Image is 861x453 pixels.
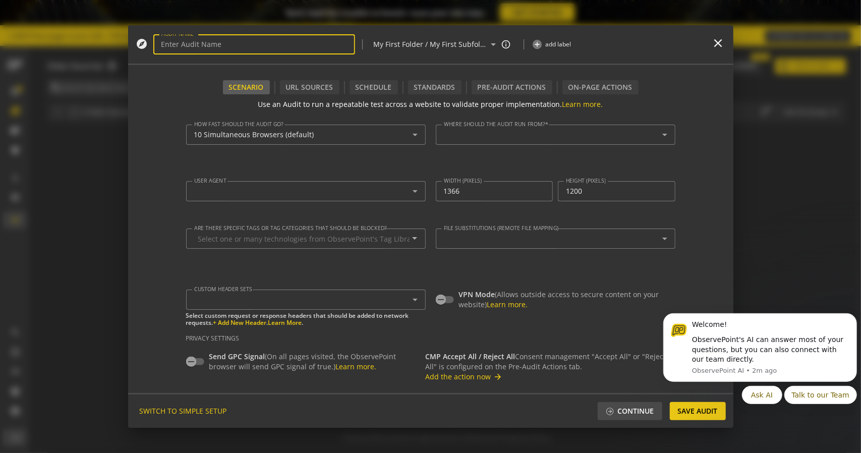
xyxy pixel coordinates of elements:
[161,30,194,37] mat-label: AUDIT NAME
[426,352,675,382] div: Consent management "Accept All" or "Reject All" is configured on the Pre-Audit Actions tab.
[562,80,639,94] div: On-Page Actions
[209,392,292,402] span: Block 3rd Party Cookies
[336,362,377,371] a: Learn more.
[444,225,558,232] mat-label: File substitutions (remote file mapping)
[186,335,675,342] h2: Privacy Settings
[598,402,662,420] button: Continue
[209,352,265,361] span: Send GPC Signal
[532,39,571,49] button: add label
[454,290,673,310] label: (Allows outside access to secure content on your website)
[403,232,427,244] mat-icon: arrow_drop_down
[532,39,543,50] mat-icon: add_circle
[494,372,503,381] mat-icon: arrow_forward
[501,39,511,49] mat-icon: info_outline
[374,38,488,50] input: Select or create new folder/sub-folder
[546,40,571,48] span: add label
[268,318,302,327] a: Learn More
[140,402,227,420] span: SWITCH TO SIMPLE SETUP
[487,300,528,309] a: Learn more.
[360,36,366,52] span: |
[366,30,511,59] op-folder-and-sub-folder-field: My First Folder / My First Subfolder
[161,40,347,49] input: Enter Audit Name
[522,36,527,52] span: |
[444,178,482,185] mat-label: Width (pixels)
[426,352,515,361] span: CMP Accept All / Reject All
[408,80,462,94] div: Standards
[350,80,398,94] div: Schedule
[136,402,231,420] button: SWITCH TO SIMPLE SETUP
[712,36,725,50] mat-icon: close
[258,99,603,109] div: Use an Audit to run a repeatable test across a website to validate proper implementation.
[198,235,410,244] input: Select one or many technologies from ObservePoint's Tag Library to be blocked.
[280,80,339,94] div: URL Sources
[487,38,498,50] mat-icon: arrow_drop_down
[204,352,423,372] label: (On all pages visited, the ObservePoint browser will send GPC signal of true.)
[426,372,503,382] button: Add the action now
[459,290,495,299] span: VPN Mode
[562,99,603,109] a: Learn more.
[186,310,420,327] mat-hint: Select custom request or response headers that should be added to network requests. . .
[194,286,252,293] mat-label: Custom Header sets
[618,402,654,420] span: Continue
[566,178,606,185] mat-label: Height (pixels)
[472,80,552,94] div: Pre-audit Actions
[194,225,387,232] mat-label: Are there specific tags or tag categories that should be blocked?
[194,121,283,128] mat-label: How fast should the audit go?
[194,178,226,185] mat-label: User agent
[194,130,314,139] span: 10 Simultaneous Browsers (default)
[223,80,270,94] div: Scenario
[659,281,861,448] iframe: Intercom notifications message
[213,319,267,326] button: + Add New Header
[444,121,545,128] mat-label: Where should the audit run from?
[204,392,423,412] label: (Enable this setting to block all 3rd party cookies.)
[153,30,355,59] audit-editor-header-name-control: Simple Audit - 25 August 2025 | 8:02pm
